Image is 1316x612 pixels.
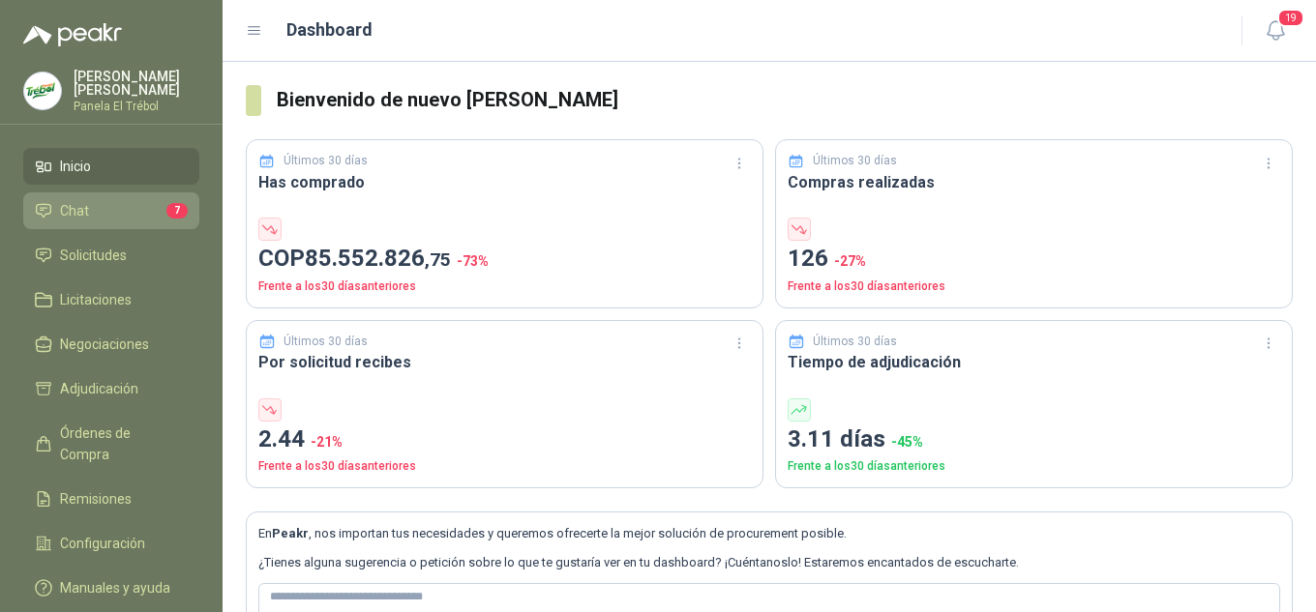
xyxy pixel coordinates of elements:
p: Panela El Trébol [74,101,199,112]
span: -27 % [834,253,866,269]
span: -21 % [311,434,343,450]
a: Adjudicación [23,370,199,407]
a: Negociaciones [23,326,199,363]
b: Peakr [272,526,309,540]
p: Últimos 30 días [284,152,368,170]
a: Manuales y ayuda [23,569,199,606]
img: Company Logo [24,73,61,109]
span: Solicitudes [60,245,127,266]
a: Órdenes de Compra [23,415,199,473]
span: Órdenes de Compra [60,423,181,465]
span: ,75 [425,248,451,271]
p: [PERSON_NAME] [PERSON_NAME] [74,70,199,97]
p: 126 [788,241,1280,277]
span: Licitaciones [60,289,132,310]
span: Remisiones [60,488,132,510]
a: Solicitudes [23,237,199,274]
a: Chat7 [23,192,199,229]
img: Logo peakr [23,23,122,46]
p: COP [258,241,751,277]
p: Frente a los 30 días anteriores [258,277,751,296]
a: Remisiones [23,481,199,517]
button: 19 [1258,14,1293,48]
h3: Has comprado [258,170,751,194]
span: -45 % [891,434,923,450]
span: 85.552.826 [305,245,451,272]
p: Frente a los 30 días anteriores [788,277,1280,296]
span: -73 % [457,253,489,269]
p: Últimos 30 días [813,152,897,170]
span: 7 [166,203,188,219]
span: 19 [1277,9,1304,27]
a: Configuración [23,525,199,562]
a: Inicio [23,148,199,185]
span: Adjudicación [60,378,138,399]
p: 2.44 [258,422,751,458]
p: Frente a los 30 días anteriores [788,457,1280,476]
p: Últimos 30 días [284,333,368,351]
p: 3.11 días [788,422,1280,458]
span: Inicio [60,156,91,177]
span: Negociaciones [60,334,149,355]
span: Configuración [60,533,145,554]
h3: Compras realizadas [788,170,1280,194]
h1: Dashboard [286,16,373,44]
span: Manuales y ayuda [60,577,170,598]
p: Últimos 30 días [813,333,897,351]
p: ¿Tienes alguna sugerencia o petición sobre lo que te gustaría ver en tu dashboard? ¡Cuéntanoslo! ... [258,553,1280,572]
h3: Bienvenido de nuevo [PERSON_NAME] [277,85,1293,115]
h3: Por solicitud recibes [258,350,751,374]
p: En , nos importan tus necesidades y queremos ofrecerte la mejor solución de procurement posible. [258,524,1280,543]
p: Frente a los 30 días anteriores [258,457,751,476]
span: Chat [60,200,89,221]
a: Licitaciones [23,281,199,318]
h3: Tiempo de adjudicación [788,350,1280,374]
